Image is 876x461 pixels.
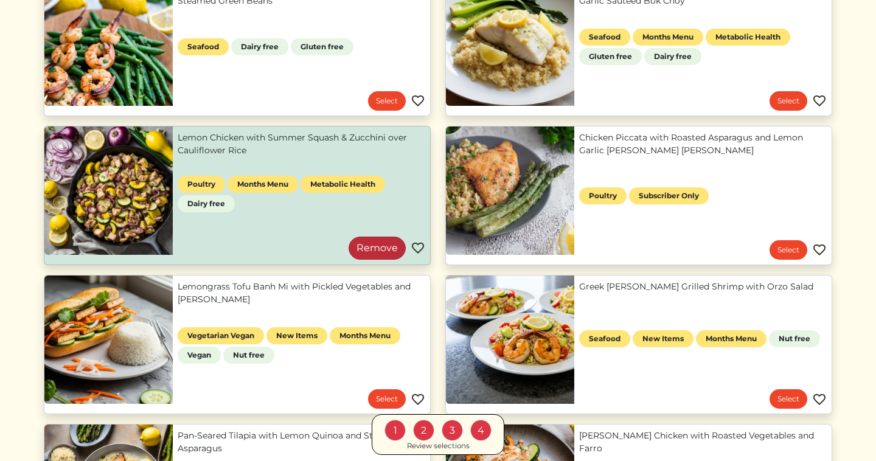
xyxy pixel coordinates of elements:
[372,414,504,455] a: 1 2 3 4 Review selections
[368,91,406,111] a: Select
[579,131,827,157] a: Chicken Piccata with Roasted Asparagus and Lemon Garlic [PERSON_NAME] [PERSON_NAME]
[178,429,425,455] a: Pan-Seared Tilapia with Lemon Quinoa and Steamed Asparagus
[470,420,492,441] div: 4
[812,392,827,407] img: Favorite menu item
[442,420,463,441] div: 3
[812,243,827,257] img: Favorite menu item
[411,392,425,407] img: Favorite menu item
[812,94,827,108] img: Favorite menu item
[770,389,807,409] a: Select
[770,240,807,260] a: Select
[407,441,470,452] div: Review selections
[178,280,425,306] a: Lemongrass Tofu Banh Mi with Pickled Vegetables and [PERSON_NAME]
[579,280,827,293] a: Greek [PERSON_NAME] Grilled Shrimp with Orzo Salad
[770,91,807,111] a: Select
[384,420,406,441] div: 1
[413,420,434,441] div: 2
[411,241,425,255] img: Favorite menu item
[178,131,425,157] a: Lemon Chicken with Summer Squash & Zucchini over Cauliflower Rice
[349,237,406,260] a: Remove
[411,94,425,108] img: Favorite menu item
[579,429,827,455] a: [PERSON_NAME] Chicken with Roasted Vegetables and Farro
[368,389,406,409] a: Select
